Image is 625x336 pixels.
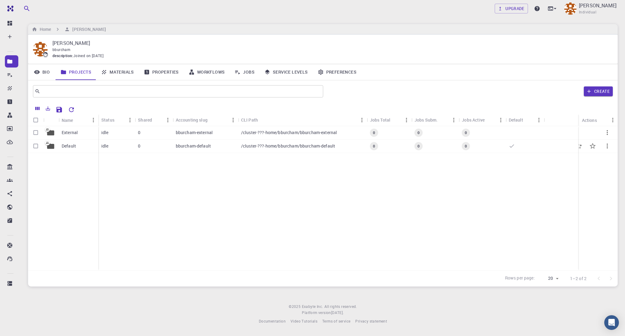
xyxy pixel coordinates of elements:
span: Documentation [259,319,286,323]
button: Menu [608,115,618,125]
a: Jobs [229,64,259,80]
span: 0 [462,130,469,135]
img: logo [5,5,13,12]
span: Terms of service [322,319,350,323]
div: Jobs Active [462,114,485,126]
span: bburcham [52,47,70,52]
a: Projects [56,64,96,80]
div: Default [506,114,544,126]
div: Jobs Total [370,114,391,126]
p: 0 [138,143,140,149]
div: Jobs Active [459,114,505,126]
div: CLI Path [241,114,258,126]
p: Default [62,143,76,149]
button: Export [43,104,53,113]
button: Menu [125,115,135,125]
div: Accounting slug [176,114,208,126]
p: bburcham-default [176,143,211,149]
p: idle [101,143,109,149]
div: Jobs Total [367,114,411,126]
a: Video Tutorials [291,318,317,324]
p: 1–2 of 2 [570,276,587,282]
div: Name [59,114,98,126]
span: [DATE] . [331,310,344,315]
span: description : [52,53,73,59]
span: Support [12,4,34,10]
div: Open Intercom Messenger [604,315,619,330]
a: Terms of service [322,318,350,324]
div: Jobs Subm. [414,114,438,126]
div: Accounting slug [173,114,238,126]
a: Workflows [184,64,230,80]
button: Menu [534,115,544,125]
span: All rights reserved. [324,304,357,310]
button: Menu [496,115,506,125]
div: 20 [537,274,560,283]
p: /cluster-???-home/bburcham/bburcham-external [241,130,337,136]
button: Sort [114,115,124,125]
a: Materials [96,64,139,80]
button: Menu [228,115,238,125]
button: Menu [449,115,459,125]
a: Privacy statement [355,318,387,324]
button: Menu [402,115,411,125]
button: Save Explorer Settings [53,104,65,116]
img: Brian Burcham [564,2,576,15]
button: Menu [89,115,98,125]
div: Shared [135,114,172,126]
span: © 2025 [289,304,302,310]
nav: breadcrumb [31,26,107,33]
div: Actions [579,114,618,126]
h6: [PERSON_NAME] [70,26,106,33]
span: 0 [462,144,469,149]
span: Privacy statement [355,319,387,323]
a: [DATE]. [331,310,344,316]
div: Jobs Subm. [411,114,459,126]
span: Joined on [DATE] [73,53,103,59]
button: Set default [585,139,600,153]
div: Status [101,114,114,126]
button: Menu [357,115,367,125]
span: Video Tutorials [291,319,317,323]
span: Platform version [302,310,331,316]
a: Preferences [313,64,361,80]
a: Documentation [259,318,286,324]
p: bburcham-external [176,130,213,136]
p: /cluster-???-home/bburcham/bburcham-default [241,143,335,149]
button: Menu [163,115,173,125]
div: Icon [43,114,59,126]
button: Reset Explorer Settings [65,104,78,116]
p: idle [101,130,109,136]
a: Exabyte Inc. [302,304,323,310]
div: Default [509,114,523,126]
button: Sort [73,115,83,125]
span: 0 [415,144,422,149]
button: Sort [208,115,217,125]
p: [PERSON_NAME] [579,2,616,9]
a: Upgrade [495,4,528,13]
a: Properties [139,64,184,80]
span: 0 [415,130,422,135]
div: Name [62,114,73,126]
a: Bio [28,64,56,80]
div: Actions [582,114,597,126]
span: Exabyte Inc. [302,304,323,309]
p: 0 [138,130,140,136]
button: Create [584,86,613,96]
a: Service Levels [259,64,313,80]
button: Sort [152,115,162,125]
span: Individual [579,9,596,15]
h6: Home [37,26,51,33]
div: CLI Path [238,114,367,126]
button: Columns [32,104,43,113]
p: [PERSON_NAME] [52,39,608,47]
span: 0 [370,144,378,149]
p: Rows per page: [505,275,535,282]
p: External [62,130,78,136]
div: Shared [138,114,152,126]
div: Status [98,114,135,126]
span: 0 [370,130,378,135]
